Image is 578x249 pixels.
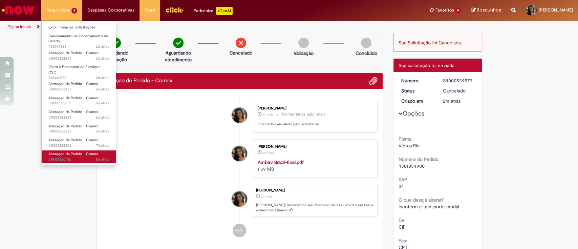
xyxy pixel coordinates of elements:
a: Página inicial [7,24,31,29]
span: More [145,7,155,14]
a: Aberto SR000522235 : Alteração de Pedido - Comex [42,108,116,121]
span: 2m atrás [443,98,461,104]
span: 7d atrás [96,143,109,148]
span: 2m atrás [261,194,273,199]
span: R13449328 [48,44,109,49]
span: SR000522231 [48,101,109,106]
time: 26/08/2025 16:03:45 [96,44,109,49]
span: 3d atrás [96,56,109,61]
div: Sua Solicitação foi Cancelada. [393,34,482,51]
ul: Histórico de tíquete [102,94,378,244]
a: Rascunhos [471,7,501,14]
span: Alteração de Pedido - Comex [48,124,98,129]
span: 6d atrás [96,129,109,134]
div: Cancelado [443,87,474,94]
img: remove.png [236,38,246,48]
span: Sua solicitação foi enviada [399,62,454,68]
dt: Número [396,77,438,84]
span: Alteração de Pedido - Comex [48,81,98,86]
p: +GenAi [216,7,233,15]
a: Aberto SR000522236 : Alteração de Pedido - Comex [42,123,116,135]
span: 1m atrás [263,112,274,117]
a: Aberto SR000525206 : Alteração de Pedido - Comex [42,137,116,149]
time: 22/08/2025 16:41:33 [96,115,109,120]
a: Aberto SR000526433 : Alteração de Pedido - Comex [42,80,116,93]
span: SR000522235 [48,115,109,120]
time: 28/08/2025 15:59:52 [263,112,274,117]
b: O que deseja alterar? [399,197,444,203]
span: 9 [71,8,77,14]
time: 28/08/2025 15:59:42 [263,151,274,155]
p: Aguardando atendimento [162,49,195,63]
span: Incoterm e transporte modal [399,204,459,210]
span: Alteração de Pedido - Comex [48,109,98,115]
img: img-circle-grey.png [298,38,309,48]
p: Concluído [355,50,377,57]
span: 3d atrás [96,75,109,80]
h2: Alteração de Pedido - Comex Histórico de tíquete [102,78,172,84]
span: Visita e Prestação de Serviços - CSC [48,64,103,75]
img: check-circle-green.png [173,38,184,48]
span: 6d atrás [96,115,109,120]
p: Chamado cancelado pelo solicitante. [258,122,370,127]
span: Alteração de Pedido - Comex [48,96,98,101]
span: 4501054900 [399,163,425,169]
div: SR000539579 [443,77,474,84]
img: img-circle-grey.png [361,38,371,48]
span: R13446578 [48,75,109,81]
span: Rascunhos [477,7,501,13]
time: 26/08/2025 09:36:19 [96,56,109,61]
img: ServiceNow [1,3,36,17]
div: Padroniza [194,7,233,15]
span: 6d atrás [96,101,109,106]
span: Alteração de Pedido - Comex [48,50,98,56]
span: SR000522236 [48,129,109,134]
a: Exibir Todas as Solicitações [42,24,116,31]
div: Rafaela Silva Dias [232,107,247,123]
a: Aberto R13446578 : Visita e Prestação de Serviços - CSC [42,63,116,78]
span: [PERSON_NAME] [539,7,573,13]
span: Despesas Corporativas [87,7,134,14]
time: 22/08/2025 16:45:43 [96,87,109,92]
time: 22/08/2025 16:38:17 [96,129,109,134]
div: 28/08/2025 15:58:53 [443,98,474,104]
span: Vidros Rio [399,143,420,149]
span: 9 [455,8,461,14]
time: 21/08/2025 10:33:36 [96,157,109,162]
b: Planta [399,136,411,142]
time: 22/08/2025 16:43:41 [96,101,109,106]
span: Favoritos [435,7,454,14]
a: Aberto SR000522240 : Alteração de Pedido - Comex [42,49,116,62]
span: 8d atrás [96,157,109,162]
b: Para [399,237,407,244]
p: Validação [294,50,314,57]
b: SAP [399,177,407,183]
div: [PERSON_NAME] [258,145,370,149]
span: 1m atrás [263,151,274,155]
span: SR000522240 [48,56,109,61]
time: 26/08/2025 08:02:07 [96,75,109,80]
a: Ambev Brazil-final.pdf [258,159,304,165]
b: Número do Pedido [399,156,438,162]
span: S4 [399,183,404,189]
small: Comentários adicionais [282,111,325,117]
ul: Requisições [41,20,116,165]
span: Cancelamento ou Encerramento de Pedido [48,34,108,44]
span: 6d atrás [96,87,109,92]
button: Adicionar anexos [369,77,378,85]
b: De [399,217,405,223]
dt: Status [396,87,438,94]
p: [PERSON_NAME]! Recebemos seu chamado SR000539579 e em breve estaremos atuando. [256,203,374,213]
time: 28/08/2025 15:58:53 [443,98,461,104]
dt: Criado em [396,98,438,104]
div: [PERSON_NAME] [258,106,370,110]
a: Aberto R13449328 : Cancelamento ou Encerramento de Pedido [42,33,116,47]
time: 28/08/2025 15:58:53 [261,194,273,199]
span: Alteração de Pedido - Comex [48,151,98,157]
span: Alteração de Pedido - Comex [48,138,98,143]
time: 22/08/2025 08:12:25 [96,143,109,148]
li: Rafaela Silva Dias [102,185,378,217]
div: 1.59 MB [258,159,370,172]
span: Requisições [46,7,70,14]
